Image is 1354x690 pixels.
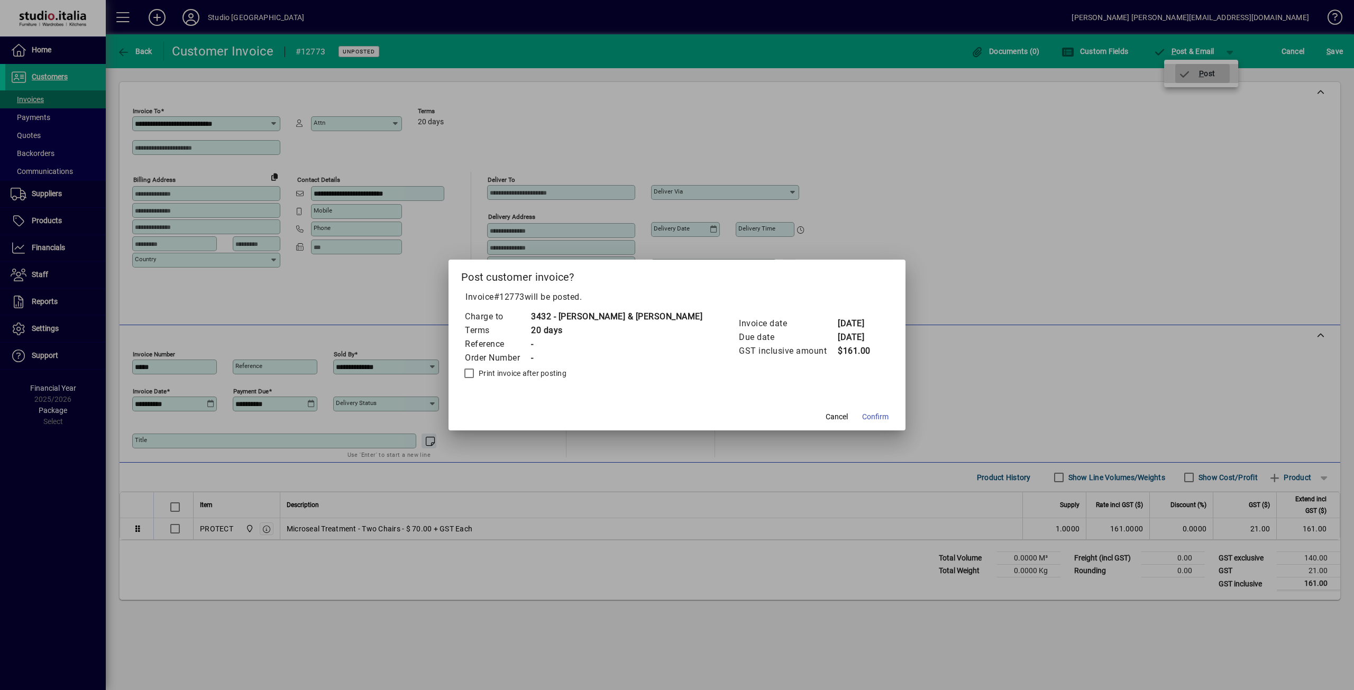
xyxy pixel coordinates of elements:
td: Charge to [464,310,530,324]
button: Cancel [820,407,854,426]
label: Print invoice after posting [477,368,566,379]
td: [DATE] [837,317,880,330]
td: 20 days [530,324,702,337]
button: Confirm [858,407,893,426]
td: 3432 - [PERSON_NAME] & [PERSON_NAME] [530,310,702,324]
td: [DATE] [837,330,880,344]
span: #12773 [494,292,525,302]
p: Invoice will be posted . [461,291,893,303]
td: $161.00 [837,344,880,358]
td: Due date [738,330,837,344]
td: Order Number [464,351,530,365]
span: Cancel [826,411,848,422]
td: - [530,351,702,365]
td: Invoice date [738,317,837,330]
td: GST inclusive amount [738,344,837,358]
td: Terms [464,324,530,337]
h2: Post customer invoice? [449,260,905,290]
td: Reference [464,337,530,351]
span: Confirm [862,411,889,422]
td: - [530,337,702,351]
